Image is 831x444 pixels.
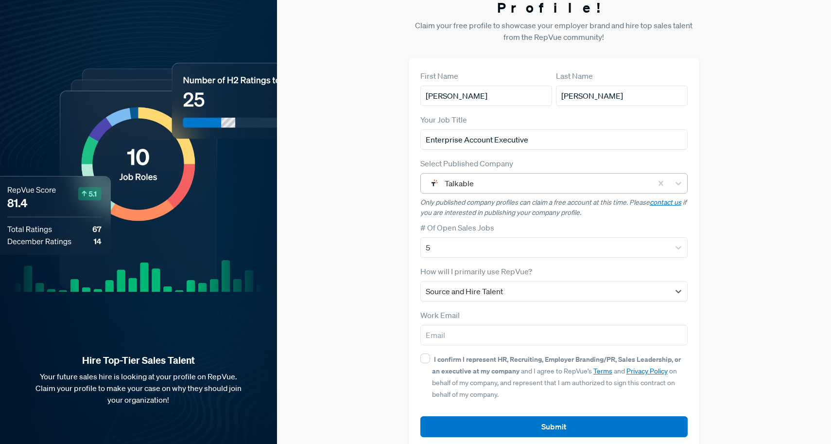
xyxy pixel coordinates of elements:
label: Your Job Title [420,114,467,125]
strong: I confirm I represent HR, Recruiting, Employer Branding/PR, Sales Leadership, or an executive at ... [432,355,681,375]
p: Your future sales hire is looking at your profile on RepVue. Claim your profile to make your case... [16,371,261,406]
label: Select Published Company [420,158,513,169]
label: Work Email [420,309,460,321]
label: # Of Open Sales Jobs [420,222,494,233]
input: Last Name [556,86,688,106]
label: First Name [420,70,458,82]
a: Privacy Policy [626,367,668,375]
input: Title [420,129,688,150]
strong: Hire Top-Tier Sales Talent [16,354,261,367]
a: Terms [593,367,612,375]
p: Claim your free profile to showcase your employer brand and hire top sales talent from the RepVue... [409,19,700,43]
button: Submit [420,416,688,437]
input: Email [420,325,688,345]
a: contact us [650,198,681,207]
input: First Name [420,86,552,106]
span: and I agree to RepVue’s and on behalf of my company, and represent that I am authorized to sign t... [432,355,681,399]
label: How will I primarily use RepVue? [420,266,532,277]
label: Last Name [556,70,593,82]
img: Talkable [428,178,440,189]
p: Only published company profiles can claim a free account at this time. Please if you are interest... [420,197,688,218]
